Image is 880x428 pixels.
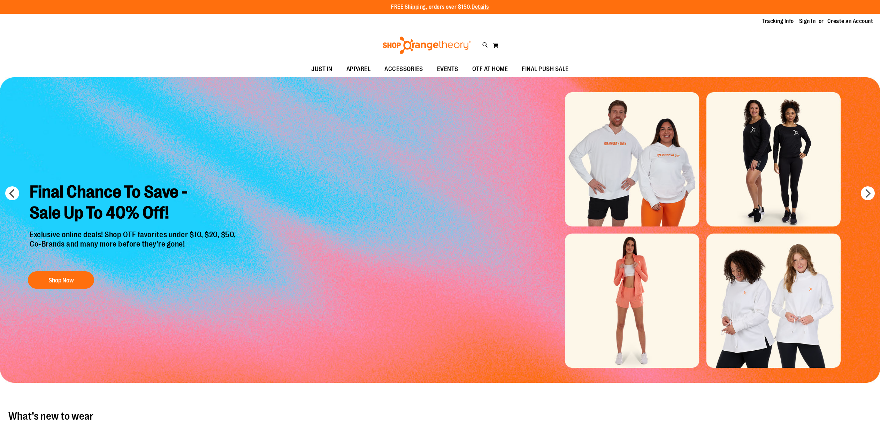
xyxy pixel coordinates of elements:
[5,186,19,200] button: prev
[346,61,371,77] span: APPAREL
[472,4,489,10] a: Details
[384,61,423,77] span: ACCESSORIES
[861,186,875,200] button: next
[24,176,243,292] a: Final Chance To Save -Sale Up To 40% Off! Exclusive online deals! Shop OTF favorites under $10, $...
[799,17,816,25] a: Sign In
[28,271,94,289] button: Shop Now
[827,17,873,25] a: Create an Account
[762,17,794,25] a: Tracking Info
[24,176,243,230] h2: Final Chance To Save - Sale Up To 40% Off!
[472,61,508,77] span: OTF AT HOME
[24,230,243,264] p: Exclusive online deals! Shop OTF favorites under $10, $20, $50, Co-Brands and many more before th...
[437,61,458,77] span: EVENTS
[382,37,472,54] img: Shop Orangetheory
[522,61,569,77] span: FINAL PUSH SALE
[391,3,489,11] p: FREE Shipping, orders over $150.
[8,411,872,422] h2: What’s new to wear
[311,61,332,77] span: JUST IN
